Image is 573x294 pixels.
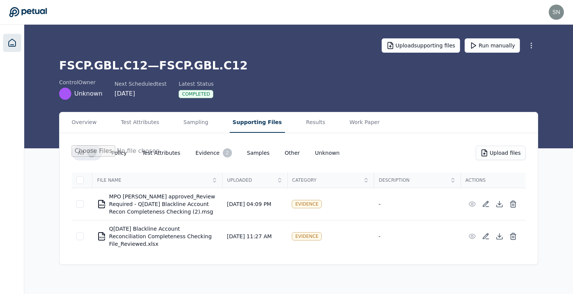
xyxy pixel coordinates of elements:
[97,225,218,248] div: Q[DATE] Blackline Account Reconciliation Completeness Checking File_Reviewed.xlsx
[114,80,166,88] div: Next Scheduled test
[227,177,274,183] span: Uploaded
[476,146,526,160] button: Upload files
[74,89,102,98] span: Unknown
[479,197,493,211] button: Add/Edit Description
[506,197,520,211] button: Delete File
[379,233,456,240] div: -
[292,200,322,208] div: evidence
[292,177,361,183] span: Category
[178,80,213,88] div: Latest Status
[479,230,493,243] button: Add/Edit Description
[222,188,287,220] td: [DATE] 04:09 PM
[118,112,162,133] button: Test Attributes
[114,89,166,98] div: [DATE]
[87,148,96,157] div: 2
[309,146,346,160] button: Unknown
[241,146,276,160] button: Samples
[3,34,21,52] a: Dashboard
[465,38,520,53] button: Run manually
[9,7,47,17] a: Go to Dashboard
[493,197,506,211] button: Download File
[279,146,306,160] button: Other
[465,177,521,183] span: Actions
[178,90,213,98] div: Completed
[59,79,102,86] div: control Owner
[465,230,479,243] button: Preview File (hover for quick preview, click for full view)
[99,236,105,239] div: XLSXbabababa
[379,200,456,208] div: -
[303,112,329,133] button: Results
[382,38,460,53] button: Uploadsupporting files
[97,193,218,215] div: MPO [PERSON_NAME] approved_Review Required - Q[DATE] Blackline Account Recon Completeness Checkin...
[99,204,105,206] div: MSGbabababa
[223,148,232,157] div: 2
[72,145,102,160] button: All2
[465,197,479,211] button: Preview File (hover for quick preview, click for full view)
[346,112,383,133] button: Work Paper
[230,112,285,133] button: Supporting Files
[506,230,520,243] button: Delete File
[59,59,538,72] h1: FSCP.GBL.C12 — FSCP.GBL.C12
[379,177,448,183] span: Description
[105,146,133,160] button: Policy
[189,145,238,160] button: Evidence2
[524,39,538,52] button: More Options
[136,146,186,160] button: Test Attributes
[493,230,506,243] button: Download File
[292,232,322,241] div: evidence
[549,5,564,20] img: snir@petual.ai
[69,112,100,133] button: Overview
[222,220,287,253] td: [DATE] 11:27 AM
[180,112,211,133] button: Sampling
[97,177,209,183] span: File Name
